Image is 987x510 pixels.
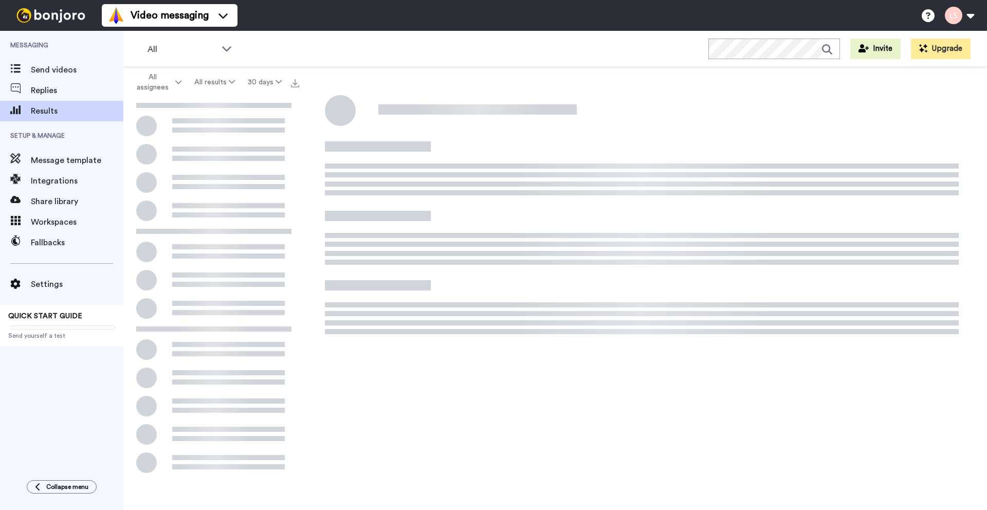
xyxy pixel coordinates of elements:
span: Message template [31,154,123,167]
span: All [148,43,216,56]
span: Share library [31,195,123,208]
span: Workspaces [31,216,123,228]
img: bj-logo-header-white.svg [12,8,89,23]
span: Integrations [31,175,123,187]
span: Video messaging [131,8,209,23]
button: Export all results that match these filters now. [288,75,302,90]
button: All assignees [125,68,188,97]
span: Send yourself a test [8,332,115,340]
span: Results [31,105,123,117]
img: vm-color.svg [108,7,124,24]
span: Send videos [31,64,123,76]
button: All results [188,73,242,92]
button: Upgrade [911,39,971,59]
span: Fallbacks [31,236,123,249]
span: Replies [31,84,123,97]
span: All assignees [132,72,173,93]
span: Collapse menu [46,483,88,491]
button: 30 days [241,73,288,92]
button: Invite [850,39,901,59]
img: export.svg [291,79,299,87]
button: Collapse menu [27,480,97,494]
span: QUICK START GUIDE [8,313,82,320]
span: Settings [31,278,123,290]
